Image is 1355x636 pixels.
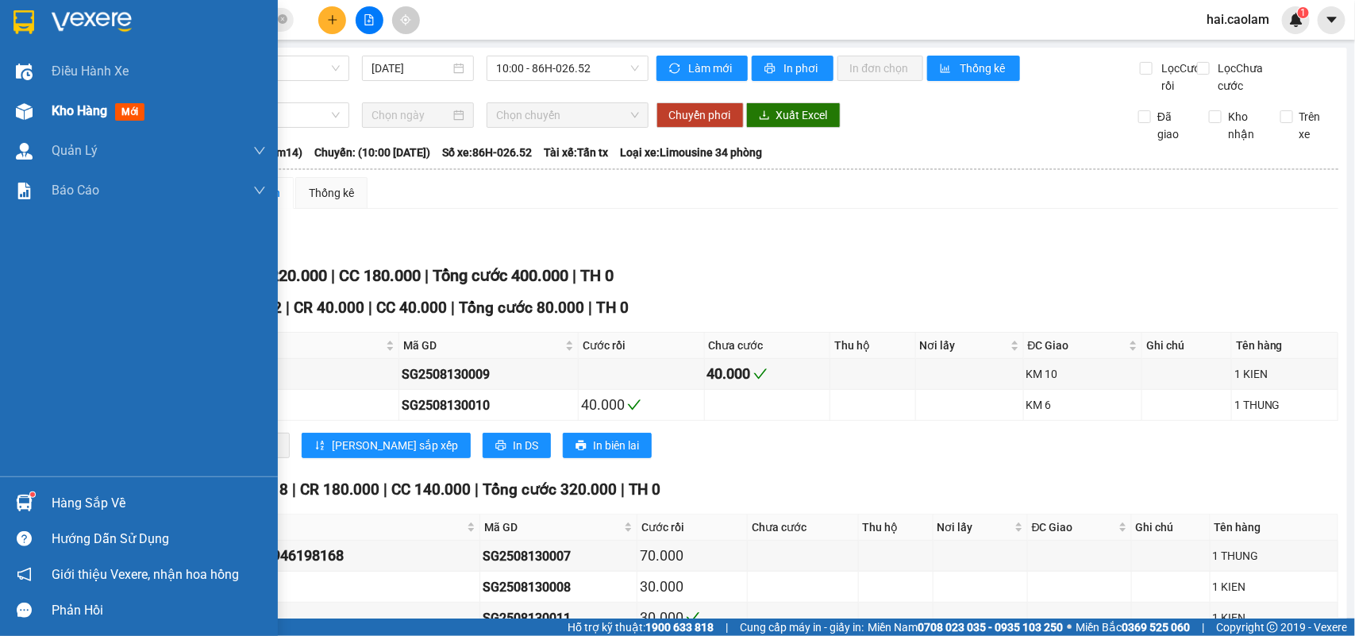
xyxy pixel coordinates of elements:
[300,480,379,499] span: CR 180.000
[52,491,266,515] div: Hàng sắp về
[1067,624,1072,630] span: ⚪️
[1026,396,1140,414] div: KM 6
[544,144,608,161] span: Tài xế: Tấn tx
[927,56,1020,81] button: bar-chartThống kê
[1213,609,1335,626] div: 1 KIEN
[483,608,634,628] div: SG2508130011
[1076,619,1190,636] span: Miền Bắc
[318,6,346,34] button: plus
[746,102,841,128] button: downloadXuất Excel
[1202,619,1204,636] span: |
[1028,337,1126,354] span: ĐC Giao
[258,480,288,499] span: SL 8
[726,619,728,636] span: |
[292,480,296,499] span: |
[776,106,828,124] span: Xuất Excel
[392,6,420,34] button: aim
[391,480,471,499] span: CC 140.000
[16,495,33,511] img: warehouse-icon
[940,63,953,75] span: bar-chart
[645,621,714,634] strong: 1900 633 818
[331,266,335,285] span: |
[152,576,477,598] div: TRÚC 0334485566
[1032,518,1115,536] span: ĐC Giao
[937,518,1011,536] span: Nơi lấy
[402,364,575,384] div: SG2508130009
[483,546,634,566] div: SG2508130007
[621,480,625,499] span: |
[399,390,579,421] td: SG2508130010
[16,64,33,80] img: warehouse-icon
[1213,547,1335,565] div: 1 THUNG
[920,337,1007,354] span: Nơi lấy
[52,141,98,160] span: Quản Lý
[356,6,383,34] button: file-add
[17,531,32,546] span: question-circle
[759,110,770,122] span: download
[859,515,933,541] th: Thu hộ
[364,14,375,25] span: file-add
[752,56,833,81] button: printerIn phơi
[278,13,287,28] span: close-circle
[753,367,768,381] span: check
[483,480,617,499] span: Tổng cước 320.000
[1234,365,1335,383] div: 1 KIEN
[764,63,778,75] span: printer
[1222,108,1268,143] span: Kho nhận
[669,63,683,75] span: sync
[52,103,107,118] span: Kho hàng
[593,437,639,454] span: In biên lai
[1194,10,1282,29] span: hai.caolam
[30,492,35,497] sup: 1
[475,480,479,499] span: |
[1151,108,1197,143] span: Đã giao
[480,603,637,634] td: SG2508130011
[1289,13,1303,27] img: icon-new-feature
[451,299,455,317] span: |
[52,565,239,584] span: Giới thiệu Vexere, nhận hoa hồng
[1300,7,1306,18] span: 1
[689,60,735,77] span: Làm mới
[620,144,762,161] span: Loại xe: Limousine 34 phòng
[830,333,915,359] th: Thu hộ
[286,299,290,317] span: |
[368,299,372,317] span: |
[52,61,129,81] span: Điều hành xe
[496,56,638,80] span: 10:00 - 86H-026.52
[656,56,748,81] button: syncLàm mới
[483,433,551,458] button: printerIn DS
[1142,333,1232,359] th: Ghi chú
[16,103,33,120] img: warehouse-icon
[403,337,562,354] span: Mã GD
[332,437,458,454] span: [PERSON_NAME] sắp xếp
[640,607,745,629] div: 30.000
[513,437,538,454] span: In DS
[1325,13,1339,27] span: caret-down
[705,333,831,359] th: Chưa cước
[686,611,700,625] span: check
[1232,333,1338,359] th: Tên hàng
[314,440,325,453] span: sort-ascending
[1298,7,1309,18] sup: 1
[327,14,338,25] span: plus
[496,103,638,127] span: Chọn chuyến
[629,480,661,499] span: TH 0
[309,184,354,202] div: Thống kê
[154,518,464,536] span: Người nhận
[748,515,858,541] th: Chưa cước
[484,518,621,536] span: Mã GD
[399,359,579,390] td: SG2508130009
[383,480,387,499] span: |
[16,143,33,160] img: warehouse-icon
[918,621,1063,634] strong: 0708 023 035 - 0935 103 250
[152,607,477,629] div: QUOC 0975035175
[495,440,506,453] span: printer
[637,515,748,541] th: Cước rồi
[371,106,450,124] input: Chọn ngày
[640,576,745,598] div: 30.000
[13,10,34,34] img: logo-vxr
[580,266,614,285] span: TH 0
[563,433,652,458] button: printerIn biên lai
[115,103,144,121] span: mới
[314,144,430,161] span: Chuyến: (10:00 [DATE])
